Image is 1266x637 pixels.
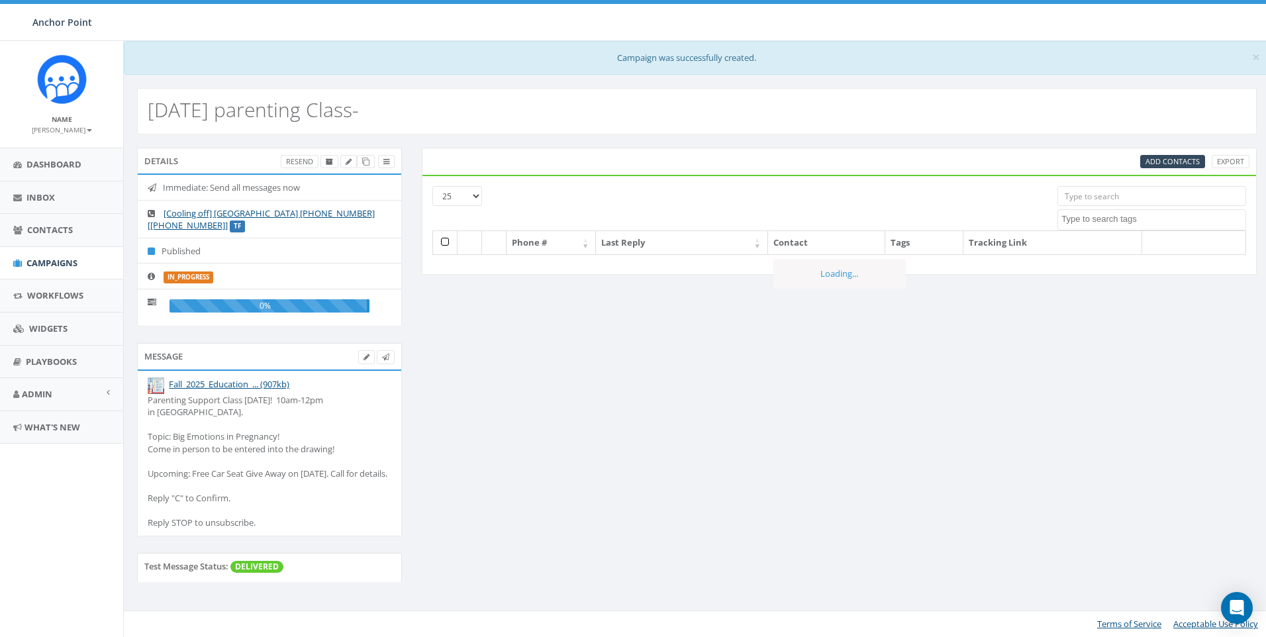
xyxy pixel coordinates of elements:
li: Immediate: Send all messages now [138,175,401,201]
a: Resend [281,155,318,169]
small: Name [52,115,72,124]
div: 0% [170,299,369,313]
span: Archive Campaign [326,156,333,166]
span: Widgets [29,322,68,334]
span: Anchor Point [32,16,92,28]
div: Message [137,343,402,369]
span: Admin [22,388,52,400]
span: Contacts [27,224,73,236]
span: Add Contacts [1145,156,1200,166]
i: Immediate: Send all messages now [148,183,163,192]
label: Test Message Status: [144,560,228,573]
a: Export [1212,155,1249,169]
div: Open Intercom Messenger [1221,592,1253,624]
th: Last Reply [596,231,768,254]
span: CSV files only [1145,156,1200,166]
span: Inbox [26,191,55,203]
span: Edit Campaign Title [346,156,352,166]
span: DELIVERED [230,561,283,573]
h2: [DATE] parenting Class- [148,99,359,121]
i: Published [148,247,162,256]
a: Add Contacts [1140,155,1205,169]
span: Playbooks [26,356,77,367]
li: Published [138,238,401,264]
a: Fall_2025_Education_... (907kb) [169,378,289,390]
div: Parenting Support Class [DATE]! 10am-12pm in [GEOGRAPHIC_DATA]. Topic: Big Emotions in Pregnancy!... [148,394,391,529]
th: Tracking Link [963,231,1142,254]
span: View Campaign Delivery Statistics [383,156,389,166]
div: Loading... [773,259,906,289]
span: What's New [24,421,80,433]
span: Campaigns [26,257,77,269]
th: Contact [768,231,885,254]
div: Details [137,148,402,174]
a: Terms of Service [1097,618,1161,630]
label: TF [230,220,245,232]
label: in_progress [164,271,213,283]
span: Workflows [27,289,83,301]
a: [Cooling off] [GEOGRAPHIC_DATA] [PHONE_NUMBER] [[PHONE_NUMBER]] [148,207,375,232]
span: Dashboard [26,158,81,170]
th: Tags [885,231,963,254]
small: [PERSON_NAME] [32,125,92,134]
textarea: Search [1061,213,1245,225]
button: Close [1252,50,1260,64]
span: × [1252,48,1260,66]
span: Edit Campaign Body [364,352,369,362]
a: Acceptable Use Policy [1173,618,1258,630]
span: Clone Campaign [362,156,369,166]
th: Phone # [507,231,596,254]
input: Type to search [1057,186,1246,206]
img: Rally_platform_Icon_1.png [37,54,87,104]
a: [PERSON_NAME] [32,123,92,135]
span: Send Test Message [382,352,389,362]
